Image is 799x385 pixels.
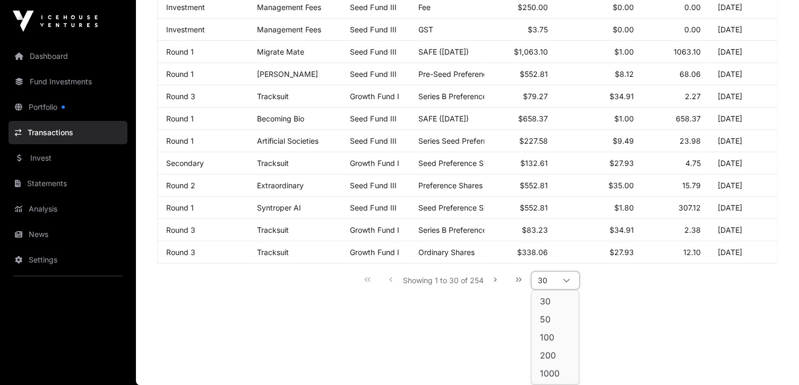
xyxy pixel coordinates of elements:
[540,333,554,342] span: 100
[683,248,701,257] span: 12.10
[615,69,634,78] span: $8.12
[166,181,195,190] a: Round 2
[166,92,195,101] a: Round 3
[257,92,289,101] a: Tracksuit
[608,181,634,190] span: $35.00
[257,25,333,34] p: Management Fees
[350,3,396,12] a: Seed Fund III
[682,181,701,190] span: 15.79
[709,197,777,219] td: [DATE]
[418,203,502,212] span: Seed Preference Shares
[484,130,556,152] td: $227.58
[685,159,701,168] span: 4.75
[350,114,396,123] a: Seed Fund III
[508,269,529,290] button: Last Page
[534,311,577,328] li: 50
[166,3,205,12] a: Investment
[613,136,634,145] span: $9.49
[484,241,556,264] td: $338.06
[614,114,634,123] span: $1.00
[8,248,127,272] a: Settings
[8,45,127,68] a: Dashboard
[8,146,127,170] a: Invest
[166,159,204,168] a: Secondary
[484,152,556,174] td: $132.61
[709,19,777,41] td: [DATE]
[709,41,777,63] td: [DATE]
[709,85,777,108] td: [DATE]
[678,203,701,212] span: 307.12
[485,269,506,290] button: Next Page
[680,136,701,145] span: 23.98
[350,203,396,212] a: Seed Fund III
[350,159,399,168] a: Growth Fund I
[418,114,468,123] span: SAFE ([DATE])
[709,63,777,85] td: [DATE]
[418,248,474,257] span: Ordinary Shares
[680,69,701,78] span: 68.06
[484,219,556,241] td: $83.23
[418,25,433,34] span: GST
[350,248,399,257] a: Growth Fund I
[614,203,634,212] span: $1.80
[746,334,799,385] iframe: Chat Widget
[418,47,468,56] span: SAFE ([DATE])
[350,181,396,190] a: Seed Fund III
[166,203,194,212] a: Round 1
[709,174,777,197] td: [DATE]
[676,114,701,123] span: 658.37
[350,25,396,34] a: Seed Fund III
[709,108,777,130] td: [DATE]
[418,92,512,101] span: Series B Preference Shares
[13,11,98,32] img: Icehouse Ventures Logo
[540,369,560,378] span: 1000
[8,223,127,246] a: News
[484,197,556,219] td: $552.81
[534,293,577,310] li: 30
[534,365,577,382] li: 1000
[609,225,634,234] span: $34.91
[166,69,194,78] a: Round 1
[674,47,701,56] span: 1063.10
[166,47,194,56] a: Round 1
[257,114,304,123] a: Becoming Bio
[257,136,319,145] a: Artificial Societies
[540,351,556,360] span: 200
[614,47,634,56] span: $1.00
[685,92,701,101] span: 2.27
[613,25,634,34] span: $0.00
[166,225,195,234] a: Round 3
[418,225,512,234] span: Series B Preference Shares
[257,248,289,257] a: Tracksuit
[166,136,194,145] a: Round 1
[609,92,634,101] span: $34.91
[484,19,556,41] td: $3.75
[540,315,551,323] span: 50
[709,130,777,152] td: [DATE]
[684,25,701,34] span: 0.00
[350,136,396,145] a: Seed Fund III
[484,174,556,197] td: $552.81
[418,3,430,12] span: Fee
[257,69,318,78] a: [PERSON_NAME]
[418,159,502,168] span: Seed Preference Shares
[534,347,577,364] li: 200
[484,63,556,85] td: $552.81
[350,69,396,78] a: Seed Fund III
[709,152,777,174] td: [DATE]
[257,203,301,212] a: Syntroper AI
[257,47,304,56] a: Migrate Mate
[257,225,289,234] a: Tracksuit
[613,3,634,12] span: $0.00
[484,85,556,108] td: $79.27
[418,69,517,78] span: Pre-Seed Preference Shares
[534,329,577,346] li: 100
[8,172,127,195] a: Statements
[166,114,194,123] a: Round 1
[8,197,127,221] a: Analysis
[609,159,634,168] span: $27.93
[418,181,482,190] span: Preference Shares
[166,248,195,257] a: Round 3
[531,272,554,289] span: Rows per page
